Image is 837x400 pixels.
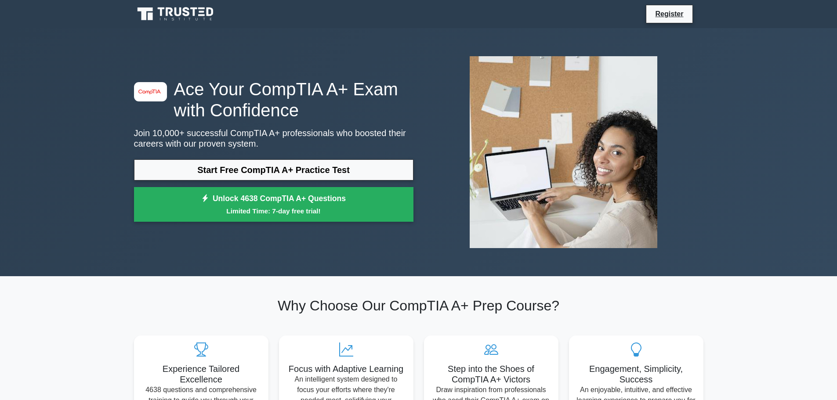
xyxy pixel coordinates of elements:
[576,364,696,385] h5: Engagement, Simplicity, Success
[650,8,688,19] a: Register
[431,364,551,385] h5: Step into the Shoes of CompTIA A+ Victors
[134,159,413,180] a: Start Free CompTIA A+ Practice Test
[286,364,406,374] h5: Focus with Adaptive Learning
[134,187,413,222] a: Unlock 4638 CompTIA A+ QuestionsLimited Time: 7-day free trial!
[134,128,413,149] p: Join 10,000+ successful CompTIA A+ professionals who boosted their careers with our proven system.
[134,297,703,314] h2: Why Choose Our CompTIA A+ Prep Course?
[134,79,413,121] h1: Ace Your CompTIA A+ Exam with Confidence
[145,206,402,216] small: Limited Time: 7-day free trial!
[141,364,261,385] h5: Experience Tailored Excellence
